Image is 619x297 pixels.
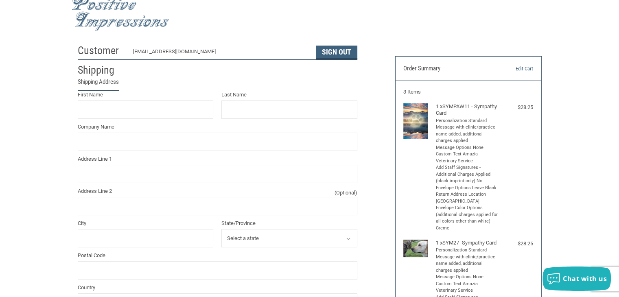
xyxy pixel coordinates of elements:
[78,219,214,227] label: City
[436,103,499,117] h4: 1 x SYMPAW11 - Sympathy Card
[436,191,499,205] li: Return Address Location [GEOGRAPHIC_DATA]
[78,284,357,292] label: Country
[78,63,125,77] h2: Shipping
[436,281,499,294] li: Custom Text Amazia Veterinary Service
[78,91,214,99] label: First Name
[316,46,357,59] button: Sign Out
[78,123,357,131] label: Company Name
[335,189,357,197] small: (Optional)
[501,103,533,111] div: $28.25
[436,205,499,231] li: Envelope Color Options (additional charges applied for all colors other than white) Creme
[78,77,119,91] legend: Shipping Address
[133,48,308,59] div: [EMAIL_ADDRESS][DOMAIN_NAME]
[436,185,499,192] li: Envelope Options Leave Blank
[542,266,611,291] button: Chat with us
[78,155,357,163] label: Address Line 1
[403,89,533,95] h3: 3 Items
[436,247,499,274] li: Personalization Standard Message with clinic/practice name added, additional charges applied
[78,44,125,57] h2: Customer
[78,187,357,195] label: Address Line 2
[221,91,357,99] label: Last Name
[436,164,499,185] li: Add Staff Signatures - Additional Charges Applied (black imprint only) No
[563,274,607,283] span: Chat with us
[436,240,499,246] h4: 1 x SYM27- Sympathy Card
[221,219,357,227] label: State/Province
[436,144,499,151] li: Message Options None
[501,240,533,248] div: $28.25
[436,118,499,144] li: Personalization Standard Message with clinic/practice name added, additional charges applied
[78,251,357,260] label: Postal Code
[492,65,533,73] a: Edit Cart
[403,65,492,73] h3: Order Summary
[436,151,499,164] li: Custom Text Amazia Veterinary Service
[436,274,499,281] li: Message Options None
